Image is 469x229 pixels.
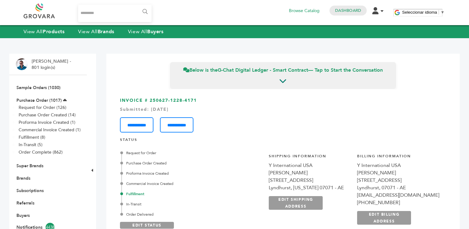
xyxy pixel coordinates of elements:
[19,142,42,148] a: In-Transit (5)
[269,169,351,177] div: [PERSON_NAME]
[269,162,351,169] div: Y International USA
[128,28,164,35] a: View AllBuyers
[43,28,64,35] strong: Products
[19,149,63,155] a: Order Complete (862)
[357,184,439,191] div: Lyndhurst, 07071 - AE
[16,175,30,181] a: Brands
[32,58,73,70] li: [PERSON_NAME] - 801 login(s)
[19,134,45,140] a: Fulfillment (8)
[269,184,351,191] div: Lyndhurst, [US_STATE] 07071 - AE
[19,119,75,125] a: Proforma Invoice Created (1)
[19,105,66,110] a: Request for Order (126)
[218,67,308,74] strong: G-Chat Digital Ledger - Smart Contract
[440,10,445,15] span: ▼
[122,212,234,217] div: Order Delivered
[122,191,234,197] div: Fulfillment
[269,177,351,184] div: [STREET_ADDRESS]
[19,112,76,118] a: Purchase Order Created (14)
[357,191,439,199] div: [EMAIL_ADDRESS][DOMAIN_NAME]
[122,201,234,207] div: In-Transit
[357,199,439,206] div: [PHONE_NUMBER]
[335,8,361,13] a: Dashboard
[120,222,174,229] a: EDIT STATUS
[122,150,234,156] div: Request for Order
[402,10,445,15] a: Seleccionar idioma​
[122,171,234,176] div: Proforma Invoice Created
[16,200,34,206] a: Referrals
[357,211,411,225] a: EDIT BILLING ADDRESS
[16,85,60,91] a: Sample Orders (1030)
[120,106,446,113] div: Submitted: [DATE]
[357,169,439,177] div: [PERSON_NAME]
[122,181,234,186] div: Commercial Invoice Created
[402,10,437,15] span: Seleccionar idioma
[183,67,383,74] span: Below is the — Tap to Start the Conversation
[269,154,351,162] h4: Shipping Information
[269,196,323,210] a: EDIT SHIPPING ADDRESS
[16,97,62,103] a: Purchase Order (1017)
[78,5,152,22] input: Search...
[122,160,234,166] div: Purchase Order Created
[78,28,114,35] a: View AllBrands
[147,28,163,35] strong: Buyers
[24,28,65,35] a: View AllProducts
[16,163,43,169] a: Super Brands
[98,28,114,35] strong: Brands
[357,177,439,184] div: [STREET_ADDRESS]
[357,162,439,169] div: Y International USA
[357,154,439,162] h4: Billing Information
[120,97,446,132] h3: INVOICE # 250627-1228-4171
[16,188,44,194] a: Subscriptions
[16,213,30,218] a: Buyers
[19,127,81,133] a: Commercial Invoice Created (1)
[120,137,446,146] h4: STATUS
[289,7,320,14] a: Browse Catalog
